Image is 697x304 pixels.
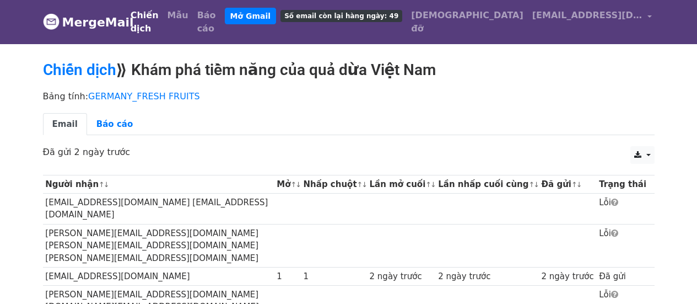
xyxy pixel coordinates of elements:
font: Lần nhấp cuối cùng [438,179,528,189]
font: [DEMOGRAPHIC_DATA] đỡ [411,10,523,34]
a: ↓ [295,180,301,189]
a: Báo cáo [87,113,142,136]
font: 2 ngày trước [542,271,594,281]
font: [EMAIL_ADDRESS][DOMAIN_NAME] [45,271,190,281]
font: Nhấp chuột [304,179,357,189]
a: [DEMOGRAPHIC_DATA] đỡ [407,4,527,40]
font: Lỗi [599,290,611,300]
a: GERMANY_FRESH FRUITS [88,91,200,102]
a: Chiến dịch [126,4,163,40]
font: Mở [277,179,290,189]
a: ↑ [99,180,105,189]
font: 2 ngày trước [370,271,422,281]
font: Báo cáo [197,10,216,34]
font: Đã gửi [599,271,626,281]
img: Logo MergeMail [43,13,60,30]
font: Đã gửi 2 ngày trước [43,147,131,157]
a: Mở Gmail [225,8,277,24]
font: Đã gửi [542,179,571,189]
a: ↓ [430,180,436,189]
font: [EMAIL_ADDRESS][DOMAIN_NAME] [EMAIL_ADDRESS][DOMAIN_NAME] [45,198,268,220]
font: Lỗi [599,198,611,207]
a: ↑ [357,180,363,189]
font: Báo cáo [96,119,133,129]
font: 1 [277,271,282,281]
font: Người nhận [45,179,99,189]
a: [EMAIL_ADDRESS][DOMAIN_NAME] [528,4,657,30]
font: Lỗi [599,228,611,238]
a: Chiến dịch [43,61,116,79]
a: ↑ [291,180,297,189]
a: ↑ [571,180,577,189]
font: 2 ngày trước [438,271,490,281]
a: MergeMail [43,10,117,34]
font: Lần mở cuối [370,179,426,189]
font: ⟫ Khám phá tiềm năng của quả dừa Việt Nam [116,61,436,79]
font: [PERSON_NAME][EMAIL_ADDRESS][DOMAIN_NAME] [PERSON_NAME][EMAIL_ADDRESS][DOMAIN_NAME] [PERSON_NAME]... [45,228,258,263]
font: Mở Gmail [230,12,271,20]
font: 1 [304,271,309,281]
font: Email [52,119,78,129]
a: ↑ [425,180,431,189]
a: Báo cáo [193,4,220,40]
a: Số email còn lại hàng ngày: 49 [276,4,407,26]
font: Mẫu [168,10,188,20]
a: ↓ [104,180,110,189]
a: ↑ [529,180,535,189]
font: Chiến dịch [131,10,159,34]
a: ↓ [576,180,582,189]
a: Email [43,113,87,136]
a: Mẫu [163,4,193,26]
font: Số email còn lại hàng ngày: 49 [284,12,398,20]
a: ↓ [533,180,539,189]
font: Trạng thái [599,179,646,189]
a: ↓ [361,180,368,189]
font: Bảng tính: [43,91,89,102]
font: MergeMail [62,15,134,29]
